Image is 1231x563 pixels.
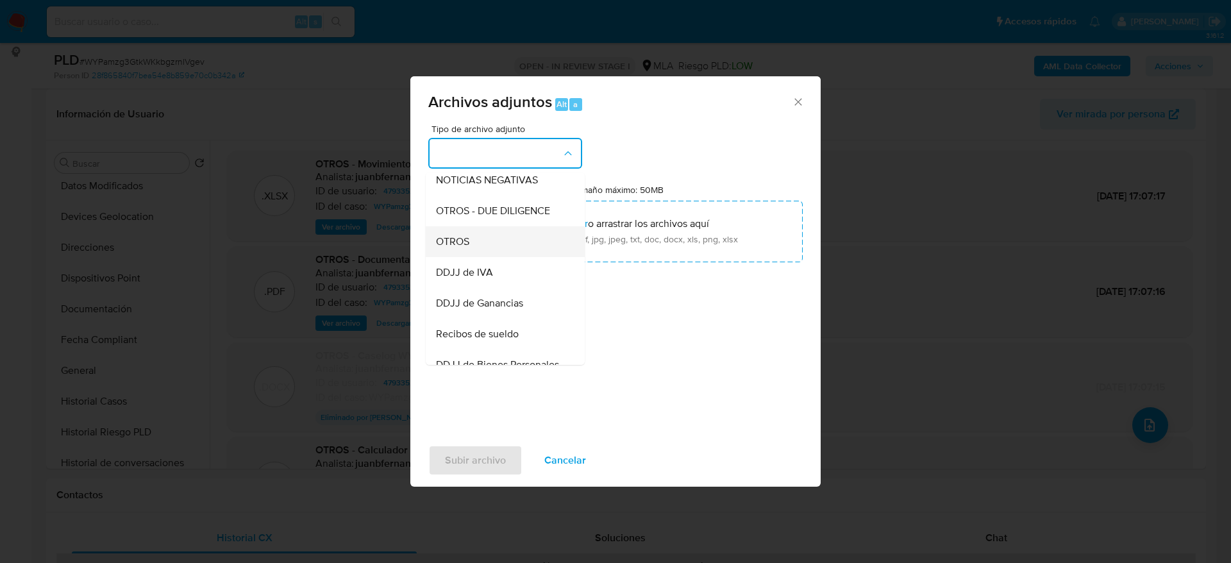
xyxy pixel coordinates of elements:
[436,174,538,187] span: NOTICIAS NEGATIVAS
[436,358,559,371] span: DDJJ de Bienes Personales
[528,445,603,476] button: Cancelar
[436,328,519,340] span: Recibos de sueldo
[436,266,493,279] span: DDJJ de IVA
[428,90,552,113] span: Archivos adjuntos
[436,205,550,217] span: OTROS - DUE DILIGENCE
[544,446,586,475] span: Cancelar
[573,98,578,110] span: a
[431,124,585,133] span: Tipo de archivo adjunto
[572,184,664,196] label: Tamaño máximo: 50MB
[436,235,469,248] span: OTROS
[436,297,523,310] span: DDJJ de Ganancias
[557,98,567,110] span: Alt
[792,96,803,107] button: Cerrar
